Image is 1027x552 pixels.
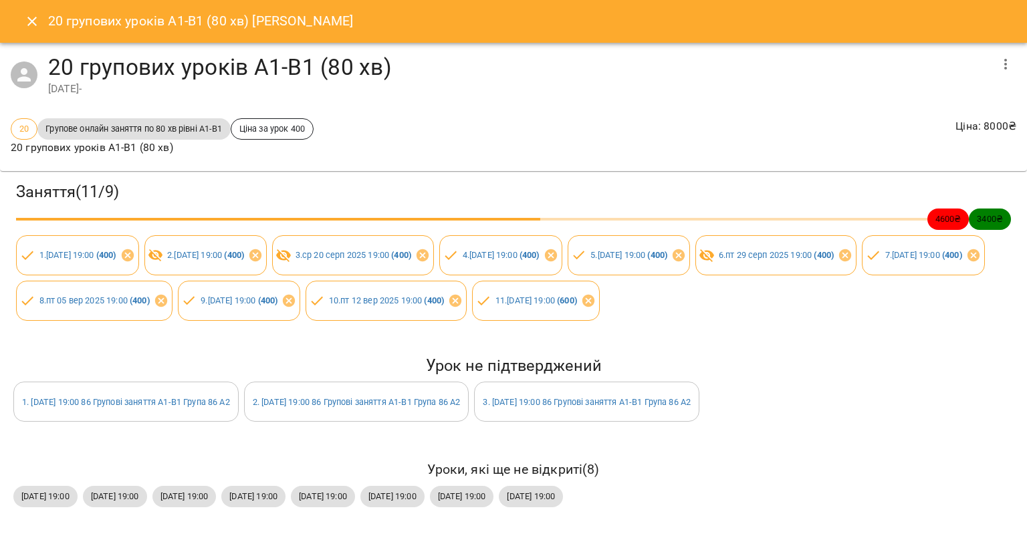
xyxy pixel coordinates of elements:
div: 7.[DATE] 19:00 (400) [862,235,985,275]
div: 9.[DATE] 19:00 (400) [178,281,301,321]
span: 20 [11,122,37,135]
b: ( 400 ) [130,295,150,305]
b: ( 400 ) [258,295,278,305]
div: 5.[DATE] 19:00 (400) [568,235,691,275]
h3: Заняття ( 11 / 9 ) [16,182,1011,202]
p: Ціна : 8000 ₴ [955,118,1016,134]
span: [DATE] 19:00 [430,490,494,503]
a: 3.ср 20 серп 2025 19:00 (400) [296,250,411,260]
b: ( 400 ) [814,250,834,260]
a: 2. [DATE] 19:00 86 Групові заняття А1-В1 Група 86 А2 [253,397,461,407]
a: 11.[DATE] 19:00 (600) [495,295,577,305]
h6: Уроки, які ще не відкриті ( 8 ) [13,459,1014,480]
a: 1. [DATE] 19:00 86 Групові заняття А1-В1 Група 86 А2 [22,397,230,407]
a: 3. [DATE] 19:00 86 Групові заняття А1-В1 Група 86 А2 [483,397,691,407]
span: Групове онлайн заняття по 80 хв рівні А1-В1 [37,122,230,135]
div: 10.пт 12 вер 2025 19:00 (400) [306,281,467,321]
div: 3.ср 20 серп 2025 19:00 (400) [272,235,434,275]
span: 4600 ₴ [927,213,969,225]
span: [DATE] 19:00 [13,490,78,503]
b: ( 400 ) [391,250,411,260]
button: Close [16,5,48,37]
a: 4.[DATE] 19:00 (400) [463,250,540,260]
h5: Урок не підтверджений [13,356,1014,376]
b: ( 400 ) [96,250,116,260]
div: 2.[DATE] 19:00 (400) [144,235,267,275]
span: [DATE] 19:00 [152,490,217,503]
div: 4.[DATE] 19:00 (400) [439,235,562,275]
a: 9.[DATE] 19:00 (400) [201,295,277,305]
b: ( 400 ) [942,250,962,260]
div: 8.пт 05 вер 2025 19:00 (400) [16,281,173,321]
span: [DATE] 19:00 [360,490,425,503]
a: 1.[DATE] 19:00 (400) [39,250,116,260]
a: 10.пт 12 вер 2025 19:00 (400) [329,295,444,305]
a: 7.[DATE] 19:00 (400) [885,250,962,260]
span: [DATE] 19:00 [499,490,563,503]
a: 6.пт 29 серп 2025 19:00 (400) [719,250,834,260]
span: [DATE] 19:00 [221,490,286,503]
b: ( 400 ) [647,250,667,260]
a: 5.[DATE] 19:00 (400) [590,250,667,260]
span: 3400 ₴ [969,213,1011,225]
div: 6.пт 29 серп 2025 19:00 (400) [695,235,857,275]
b: ( 400 ) [520,250,540,260]
div: 1.[DATE] 19:00 (400) [16,235,139,275]
span: [DATE] 19:00 [83,490,147,503]
b: ( 400 ) [424,295,444,305]
div: 11.[DATE] 19:00 (600) [472,281,600,321]
b: ( 600 ) [557,295,577,305]
a: 2.[DATE] 19:00 (400) [167,250,244,260]
div: [DATE] - [48,81,990,97]
a: 8.пт 05 вер 2025 19:00 (400) [39,295,150,305]
span: [DATE] 19:00 [291,490,355,503]
h6: 20 групових уроків А1-В1 (80 хв) [PERSON_NAME] [48,11,354,31]
p: 20 групових уроків А1-В1 (80 хв) [11,140,314,156]
span: Ціна за урок 400 [231,122,313,135]
b: ( 400 ) [224,250,244,260]
h4: 20 групових уроків А1-В1 (80 хв) [48,53,990,81]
